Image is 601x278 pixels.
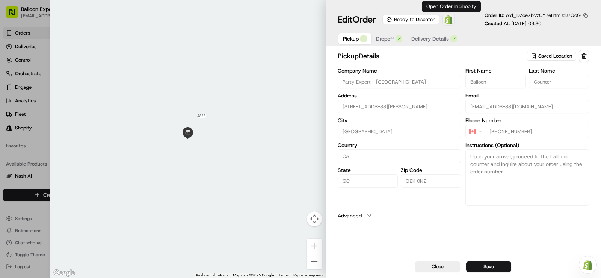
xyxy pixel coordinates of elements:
[52,268,77,278] img: Google
[415,261,460,272] button: Close
[338,14,376,26] h1: Edit
[506,12,581,18] span: ord_DZoeXbVzGY7eHtmJdJ7GoQ
[62,117,65,123] span: •
[465,100,589,113] input: Enter email
[8,30,137,42] p: Welcome 👋
[53,166,91,172] a: Powered byPylon
[465,143,589,148] label: Instructions (Optional)
[338,167,398,173] label: State
[8,8,23,23] img: Nash
[338,100,461,113] input: 4825 Pierre-Bertrand Blvd, Suite 100, Québec City, QC G2K 0N2, CA
[444,15,453,24] img: Shopify
[307,254,322,269] button: Zoom out
[75,166,91,172] span: Pylon
[23,117,61,123] span: [PERSON_NAME]
[278,273,289,277] a: Terms (opens in new tab)
[338,212,589,219] button: Advanced
[338,68,461,73] label: Company Name
[511,20,541,27] span: [DATE] 09:30
[8,72,21,85] img: 1736555255976-a54dd68f-1ca7-489b-9aae-adbdc363a1c4
[71,148,121,155] span: API Documentation
[8,98,50,104] div: Past conversations
[485,20,541,27] p: Created At:
[338,125,461,138] input: Enter city
[465,149,589,206] textarea: Upon your arrival, proceed to the balloon counter and inquire about your order using the order nu...
[401,167,461,173] label: Zip Code
[338,149,461,163] input: Enter country
[233,273,274,277] span: Map data ©2025 Google
[34,72,123,79] div: Start new chat
[527,51,577,61] button: Saved Location
[465,93,589,98] label: Email
[442,14,455,26] a: Shopify
[353,14,376,26] span: Order
[485,125,589,138] input: Enter phone number
[8,149,14,155] div: 📗
[116,96,137,105] button: See all
[338,174,398,188] input: Enter state
[338,51,525,61] h2: pickup Details
[338,93,461,98] label: Address
[307,239,322,254] button: Zoom in
[338,118,461,123] label: City
[465,75,525,88] input: Enter first name
[401,174,461,188] input: Enter zip code
[15,148,57,155] span: Knowledge Base
[293,273,323,277] a: Report a map error
[382,15,439,24] div: Ready to Dispatch
[411,35,449,43] span: Delivery Details
[63,149,69,155] div: 💻
[422,1,481,12] div: Open Order in Shopify
[338,75,461,88] input: Enter company name
[465,68,525,73] label: First Name
[52,268,77,278] a: Open this area in Google Maps (opens a new window)
[485,12,581,19] p: Order ID:
[128,74,137,83] button: Start new chat
[343,35,359,43] span: Pickup
[8,109,20,122] img: Brigitte Vinadas
[307,211,322,226] button: Map camera controls
[466,261,511,272] button: Save
[529,75,589,88] input: Enter last name
[34,79,103,85] div: We're available if you need us!
[66,117,82,123] span: [DATE]
[376,35,394,43] span: Dropoff
[529,68,589,73] label: Last Name
[465,118,589,123] label: Phone Number
[60,145,124,158] a: 💻API Documentation
[16,72,29,85] img: 8016278978528_b943e370aa5ada12b00a_72.png
[20,49,135,56] input: Got a question? Start typing here...
[538,53,572,59] span: Saved Location
[338,143,461,148] label: Country
[15,117,21,123] img: 1736555255976-a54dd68f-1ca7-489b-9aae-adbdc363a1c4
[338,212,362,219] label: Advanced
[5,145,60,158] a: 📗Knowledge Base
[196,273,228,278] button: Keyboard shortcuts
